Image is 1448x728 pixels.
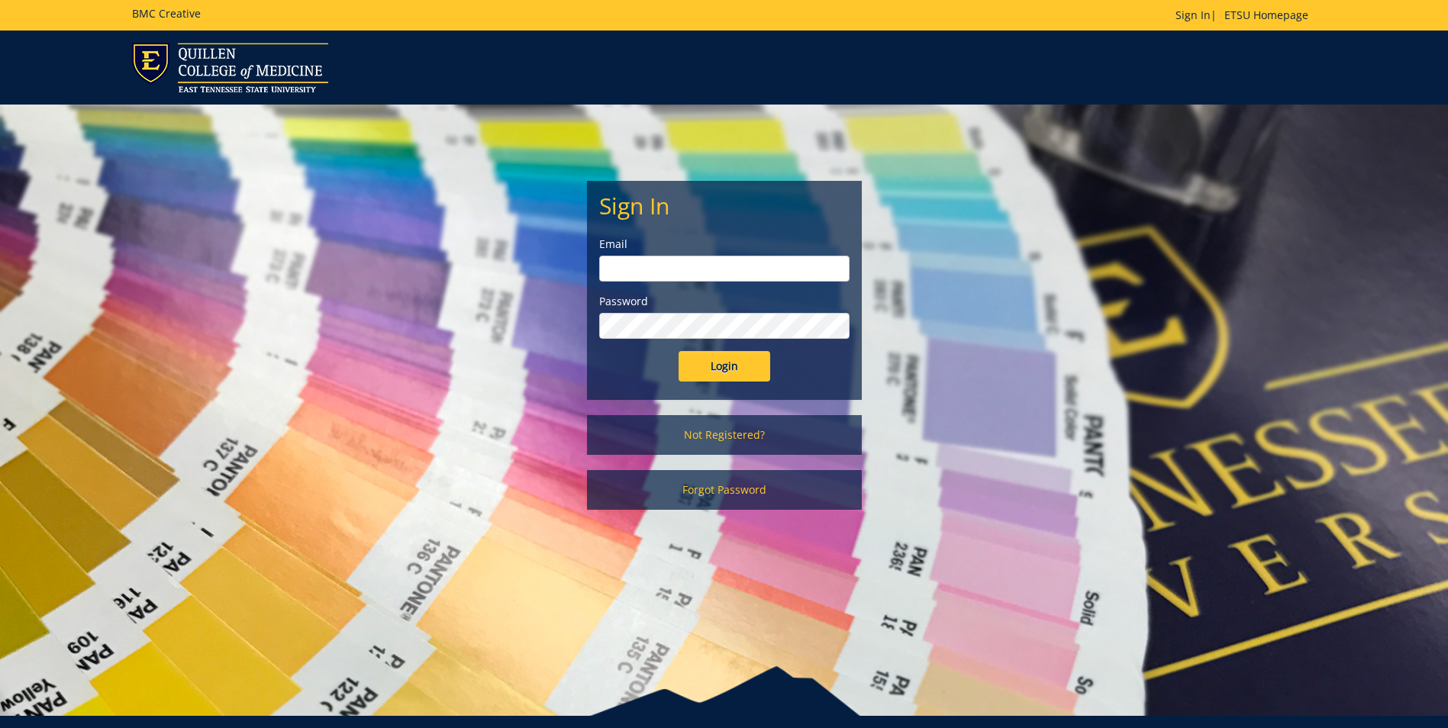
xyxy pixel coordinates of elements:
[1217,8,1316,22] a: ETSU Homepage
[132,43,328,92] img: ETSU logo
[599,193,850,218] h2: Sign In
[587,470,862,510] a: Forgot Password
[679,351,770,382] input: Login
[587,415,862,455] a: Not Registered?
[1175,8,1211,22] a: Sign In
[132,8,201,19] h5: BMC Creative
[599,237,850,252] label: Email
[599,294,850,309] label: Password
[1175,8,1316,23] p: |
